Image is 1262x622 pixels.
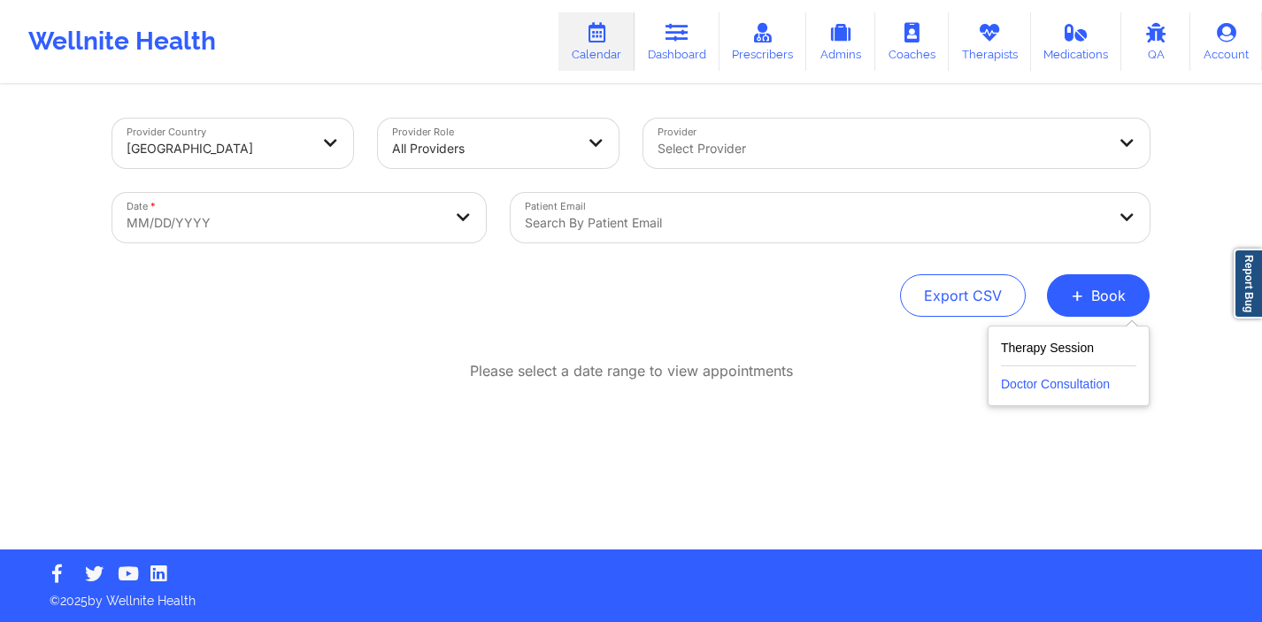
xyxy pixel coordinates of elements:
[1001,337,1136,366] button: Therapy Session
[635,12,719,71] a: Dashboard
[127,129,309,168] div: [GEOGRAPHIC_DATA]
[1047,274,1150,317] button: +Book
[1121,12,1190,71] a: QA
[470,361,793,381] p: Please select a date range to view appointments
[1071,290,1084,300] span: +
[392,129,574,168] div: All Providers
[875,12,949,71] a: Coaches
[1190,12,1262,71] a: Account
[558,12,635,71] a: Calendar
[949,12,1031,71] a: Therapists
[37,580,1225,610] p: © 2025 by Wellnite Health
[1031,12,1122,71] a: Medications
[806,12,875,71] a: Admins
[1234,249,1262,319] a: Report Bug
[900,274,1026,317] button: Export CSV
[1001,366,1136,395] button: Doctor Consultation
[719,12,807,71] a: Prescribers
